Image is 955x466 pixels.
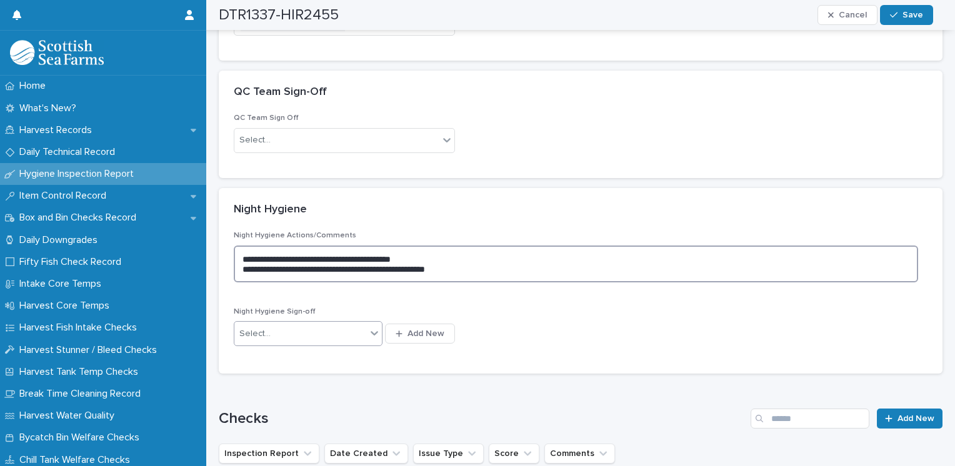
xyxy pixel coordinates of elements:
p: Break Time Cleaning Record [14,388,151,400]
p: Daily Technical Record [14,146,125,158]
img: mMrefqRFQpe26GRNOUkG [10,40,104,65]
p: Harvest Tank Temp Checks [14,366,148,378]
button: Add New [385,324,455,344]
p: Box and Bin Checks Record [14,212,146,224]
div: Select... [239,134,271,147]
button: Inspection Report [219,444,319,464]
span: Add New [897,414,934,423]
p: Harvest Water Quality [14,410,124,422]
button: Comments [544,444,615,464]
p: Bycatch Bin Welfare Checks [14,432,149,444]
h1: Checks [219,410,746,428]
p: Intake Core Temps [14,278,111,290]
input: Search [751,409,869,429]
p: Hygiene Inspection Report [14,168,144,180]
span: Save [902,11,923,19]
p: Daily Downgrades [14,234,107,246]
span: Add New [407,329,444,338]
p: Item Control Record [14,190,116,202]
h2: DTR1337-HIR2455 [219,6,339,24]
p: Home [14,80,56,92]
span: Cancel [839,11,867,19]
button: Cancel [817,5,877,25]
p: Chill Tank Welfare Checks [14,454,140,466]
p: Harvest Fish Intake Checks [14,322,147,334]
button: Score [489,444,539,464]
button: Save [880,5,933,25]
span: QC Team Sign Off [234,114,299,122]
button: Date Created [324,444,408,464]
span: Night Hygiene Actions/Comments [234,232,356,239]
h2: QC Team Sign-Off [234,86,327,99]
h2: Night Hygiene [234,203,307,217]
p: What's New? [14,102,86,114]
span: Night Hygiene Sign-off [234,308,316,315]
button: Issue Type [413,444,484,464]
p: Fifty Fish Check Record [14,256,131,268]
p: Harvest Records [14,124,102,136]
p: Harvest Core Temps [14,300,119,312]
p: Harvest Stunner / Bleed Checks [14,344,167,356]
a: Add New [877,409,942,429]
div: Select... [239,327,271,340]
